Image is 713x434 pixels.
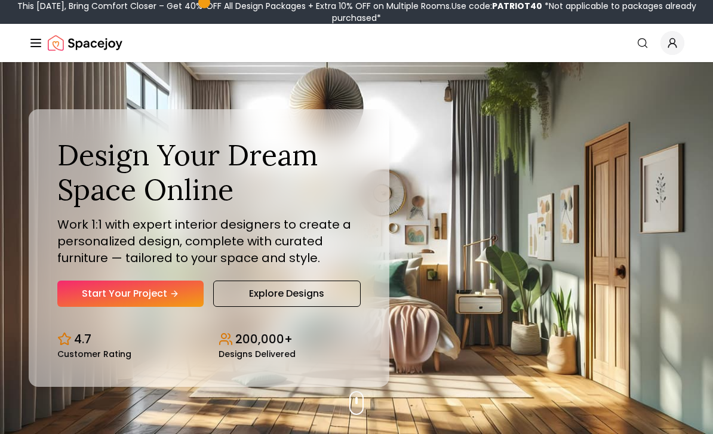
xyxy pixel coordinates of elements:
[48,31,122,55] a: Spacejoy
[213,281,361,307] a: Explore Designs
[57,321,361,358] div: Design stats
[48,31,122,55] img: Spacejoy Logo
[74,331,91,347] p: 4.7
[57,350,131,358] small: Customer Rating
[57,281,204,307] a: Start Your Project
[235,331,293,347] p: 200,000+
[57,138,361,207] h1: Design Your Dream Space Online
[29,24,684,62] nav: Global
[57,216,361,266] p: Work 1:1 with expert interior designers to create a personalized design, complete with curated fu...
[219,350,296,358] small: Designs Delivered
